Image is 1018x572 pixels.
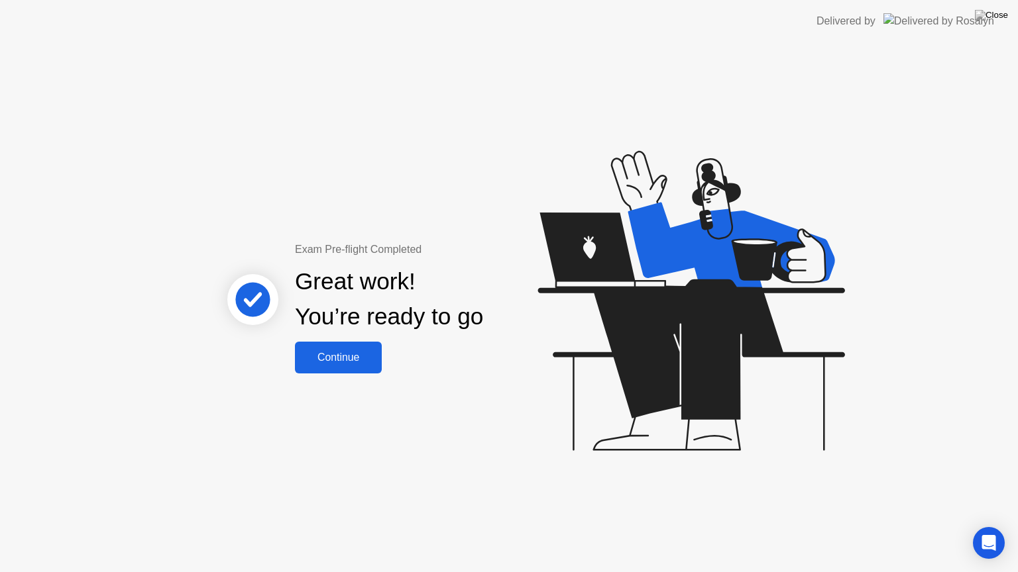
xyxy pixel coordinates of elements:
[299,352,378,363] div: Continue
[295,242,569,258] div: Exam Pre-flight Completed
[975,10,1008,21] img: Close
[295,342,382,373] button: Continue
[883,13,994,28] img: Delivered by Rosalyn
[817,13,876,29] div: Delivered by
[295,264,483,334] div: Great work! You’re ready to go
[973,527,1005,559] div: Open Intercom Messenger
